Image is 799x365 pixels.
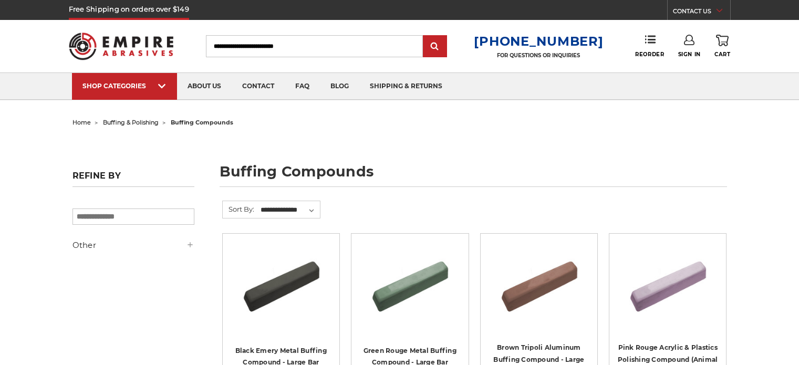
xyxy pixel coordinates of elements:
input: Submit [424,36,445,57]
img: Green Rouge Aluminum Buffing Compound [368,241,452,325]
h1: buffing compounds [220,164,727,187]
a: faq [285,73,320,100]
a: shipping & returns [359,73,453,100]
img: Pink Plastic Polishing Compound [626,241,710,325]
a: contact [232,73,285,100]
img: Empire Abrasives [69,26,174,67]
img: Brown Tripoli Aluminum Buffing Compound [497,241,581,325]
a: home [72,119,91,126]
a: Cart [714,35,730,58]
span: Reorder [635,51,664,58]
select: Sort By: [259,202,320,218]
div: SHOP CATEGORIES [82,82,167,90]
a: CONTACT US [673,5,730,20]
span: buffing compounds [171,119,233,126]
a: Brown Tripoli Aluminum Buffing Compound [488,241,590,343]
a: about us [177,73,232,100]
img: Black Stainless Steel Buffing Compound [239,241,323,325]
a: Reorder [635,35,664,57]
a: Green Rouge Aluminum Buffing Compound [359,241,461,343]
span: Sign In [678,51,701,58]
a: Pink Plastic Polishing Compound [617,241,719,343]
p: FOR QUESTIONS OR INQUIRIES [474,52,603,59]
a: [PHONE_NUMBER] [474,34,603,49]
a: buffing & polishing [103,119,159,126]
h5: Other [72,239,194,252]
h5: Refine by [72,171,194,187]
span: Cart [714,51,730,58]
a: Black Stainless Steel Buffing Compound [230,241,332,343]
a: blog [320,73,359,100]
label: Sort By: [223,201,254,217]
